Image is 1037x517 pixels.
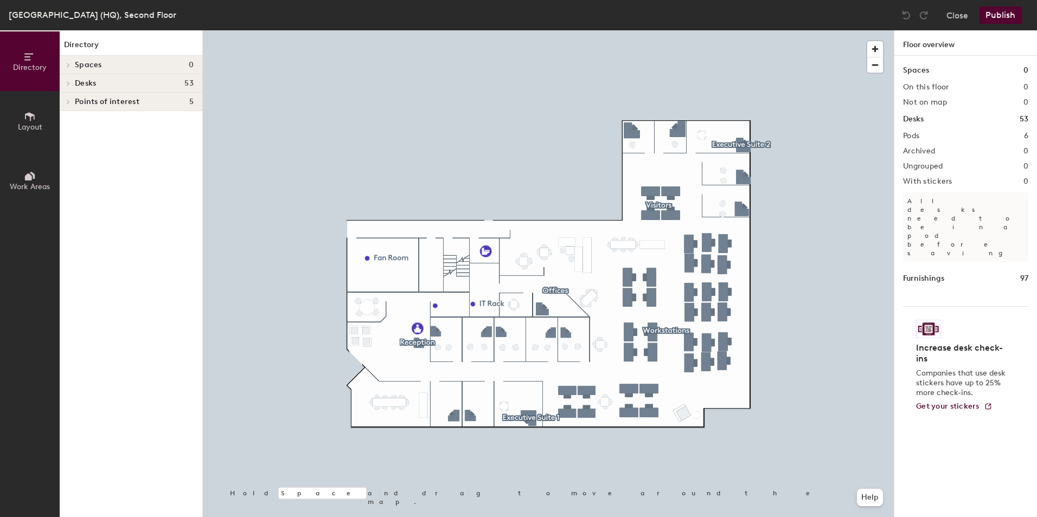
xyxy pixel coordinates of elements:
[857,489,883,506] button: Help
[903,83,949,92] h2: On this floor
[1023,64,1028,76] h1: 0
[75,98,139,106] span: Points of interest
[903,98,947,107] h2: Not on map
[184,79,194,88] span: 53
[1024,132,1028,140] h2: 6
[916,320,941,338] img: Sticker logo
[18,122,42,132] span: Layout
[918,10,929,21] img: Redo
[903,132,919,140] h2: Pods
[1023,162,1028,171] h2: 0
[903,192,1028,262] p: All desks need to be in a pod before saving
[903,273,944,285] h1: Furnishings
[903,177,952,186] h2: With stickers
[946,7,968,24] button: Close
[903,147,935,156] h2: Archived
[979,7,1022,24] button: Publish
[10,182,50,191] span: Work Areas
[903,162,943,171] h2: Ungrouped
[189,61,194,69] span: 0
[916,402,993,411] a: Get your stickers
[1023,98,1028,107] h2: 0
[901,10,912,21] img: Undo
[1023,177,1028,186] h2: 0
[1020,273,1028,285] h1: 97
[916,402,980,411] span: Get your stickers
[60,39,202,56] h1: Directory
[75,61,102,69] span: Spaces
[903,113,924,125] h1: Desks
[9,8,176,22] div: [GEOGRAPHIC_DATA] (HQ), Second Floor
[916,369,1009,398] p: Companies that use desk stickers have up to 25% more check-ins.
[1023,83,1028,92] h2: 0
[894,30,1037,56] h1: Floor overview
[1023,147,1028,156] h2: 0
[189,98,194,106] span: 5
[75,79,96,88] span: Desks
[903,64,929,76] h1: Spaces
[1020,113,1028,125] h1: 53
[916,342,1009,364] h4: Increase desk check-ins
[13,63,47,72] span: Directory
